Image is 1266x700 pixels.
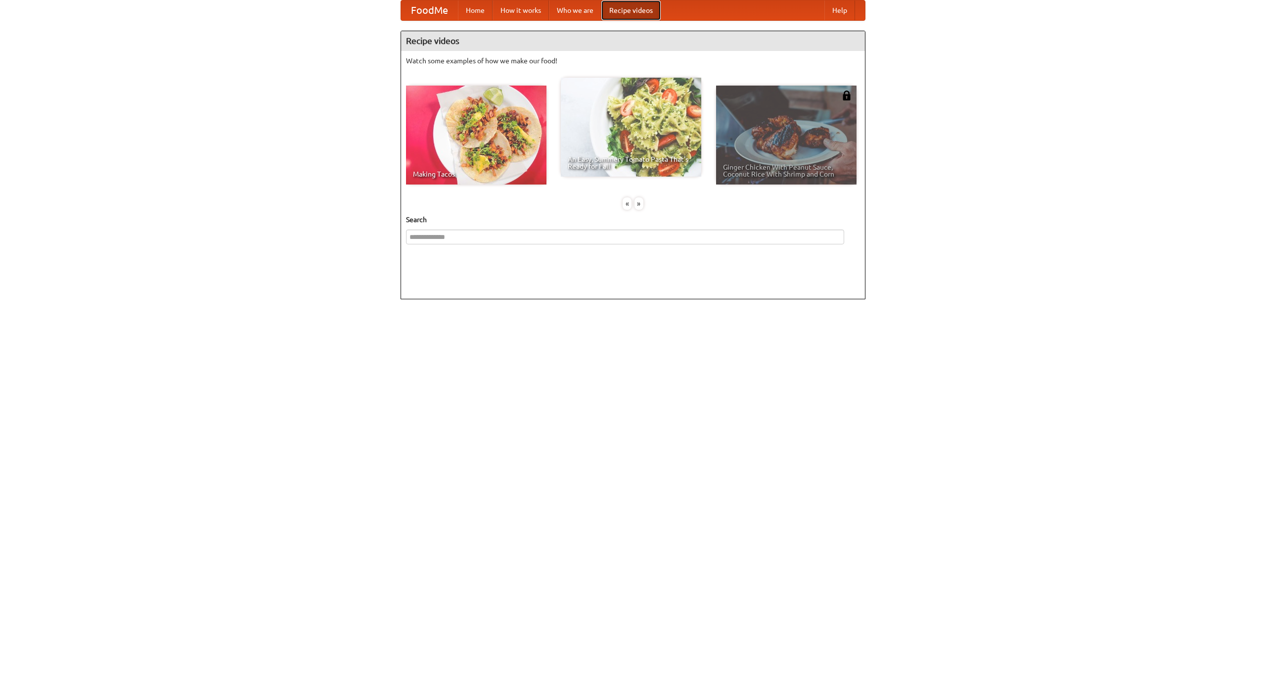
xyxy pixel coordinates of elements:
span: Making Tacos [413,171,540,178]
h5: Search [406,215,860,225]
a: Home [458,0,493,20]
div: » [634,197,643,210]
a: An Easy, Summery Tomato Pasta That's Ready for Fall [561,78,701,177]
a: How it works [493,0,549,20]
a: Recipe videos [601,0,661,20]
a: FoodMe [401,0,458,20]
a: Help [824,0,855,20]
a: Who we are [549,0,601,20]
p: Watch some examples of how we make our food! [406,56,860,66]
img: 483408.png [842,91,852,100]
a: Making Tacos [406,86,546,185]
h4: Recipe videos [401,31,865,51]
span: An Easy, Summery Tomato Pasta That's Ready for Fall [568,156,694,170]
div: « [623,197,632,210]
